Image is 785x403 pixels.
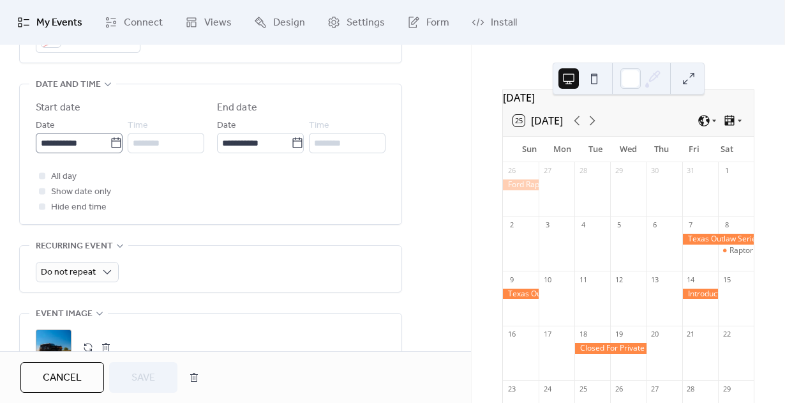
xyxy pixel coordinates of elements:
div: Sun [513,137,546,162]
div: Sat [710,137,744,162]
div: 26 [507,166,516,176]
div: Thu [645,137,678,162]
span: Cancel [43,370,82,386]
div: 9 [507,275,516,284]
button: 25[DATE] [509,112,567,130]
a: Form [398,5,459,40]
div: Raptor 101 [729,245,768,256]
span: Event image [36,307,93,322]
div: 22 [722,330,731,339]
div: 17 [542,330,552,339]
div: 26 [614,384,624,393]
div: 19 [614,330,624,339]
div: 25 [578,384,588,393]
span: Show date only [51,185,111,200]
div: 11 [578,275,588,284]
span: Time [309,118,329,133]
span: Time [128,118,148,133]
div: 5 [614,220,624,230]
span: Design [273,15,305,31]
span: Connect [124,15,163,31]
a: Settings [318,5,394,40]
div: Introduction To Off-Road [682,289,718,300]
div: 13 [650,275,660,284]
div: 7 [686,220,696,230]
div: ; [36,330,71,365]
div: 29 [722,384,731,393]
div: Start date [36,100,80,116]
span: Install [491,15,517,31]
div: 29 [614,166,624,176]
span: Date [36,118,55,133]
div: 12 [614,275,624,284]
div: Raptor 101 [718,245,754,256]
div: 27 [542,166,552,176]
div: 24 [542,384,552,393]
span: Date and time [36,77,101,93]
div: 14 [686,275,696,284]
a: Connect [95,5,172,40]
div: Mon [546,137,579,162]
span: Date [217,118,236,133]
div: 2 [507,220,516,230]
div: Wed [612,137,645,162]
div: 18 [578,330,588,339]
a: Install [462,5,527,40]
a: Design [244,5,315,40]
div: Ford Raptor Rally 002 [503,179,539,190]
a: My Events [8,5,92,40]
div: Texas Outlaw Series [682,234,754,245]
div: 28 [686,384,696,393]
span: Do not repeat [41,264,96,281]
div: Closed For Private Event [574,343,646,354]
div: 10 [542,275,552,284]
div: 23 [507,384,516,393]
span: Recurring event [36,239,113,254]
span: My Events [36,15,82,31]
div: 15 [722,275,731,284]
button: Cancel [20,362,104,393]
div: 1 [722,166,731,176]
div: 6 [650,220,660,230]
div: Tue [579,137,612,162]
span: Views [204,15,232,31]
div: 3 [542,220,552,230]
div: Texas Outlaw Series [503,289,539,300]
span: Hide end time [51,200,107,215]
div: 31 [686,166,696,176]
a: Views [176,5,241,40]
div: [DATE] [503,90,754,105]
div: 8 [722,220,731,230]
div: 4 [578,220,588,230]
span: All day [51,169,77,185]
div: 20 [650,330,660,339]
div: 28 [578,166,588,176]
div: 21 [686,330,696,339]
div: Fri [678,137,711,162]
div: End date [217,100,257,116]
span: Settings [347,15,385,31]
span: Form [426,15,449,31]
div: 16 [507,330,516,339]
div: 30 [650,166,660,176]
div: 27 [650,384,660,393]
